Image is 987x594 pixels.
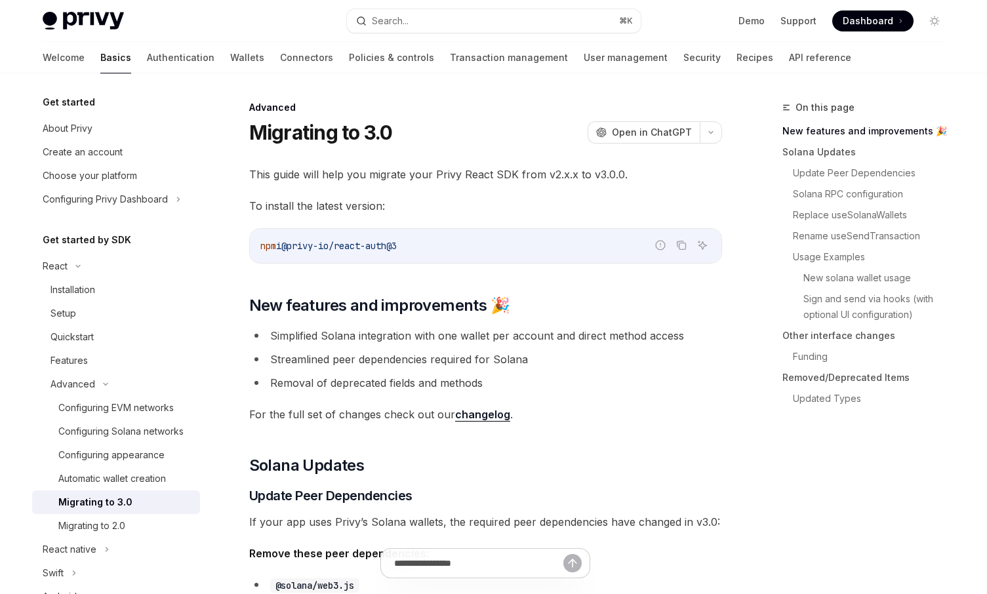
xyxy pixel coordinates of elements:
[58,447,165,463] div: Configuring appearance
[58,400,174,416] div: Configuring EVM networks
[32,490,200,514] a: Migrating to 3.0
[43,94,95,110] h5: Get started
[347,9,641,33] button: Search...⌘K
[32,164,200,188] a: Choose your platform
[780,14,816,28] a: Support
[249,197,722,215] span: To install the latest version:
[50,329,94,345] div: Quickstart
[32,140,200,164] a: Create an account
[249,513,722,531] span: If your app uses Privy’s Solana wallets, the required peer dependencies have changed in v3.0:
[249,295,510,316] span: New features and improvements 🎉
[58,471,166,486] div: Automatic wallet creation
[58,494,132,510] div: Migrating to 3.0
[843,14,893,28] span: Dashboard
[58,518,125,534] div: Migrating to 2.0
[50,306,76,321] div: Setup
[249,405,722,424] span: For the full set of changes check out our .
[43,144,123,160] div: Create an account
[793,226,956,247] a: Rename useSendTransaction
[43,258,68,274] div: React
[32,396,200,420] a: Configuring EVM networks
[43,12,124,30] img: light logo
[43,191,168,207] div: Configuring Privy Dashboard
[793,205,956,226] a: Replace useSolanaWallets
[32,514,200,538] a: Migrating to 2.0
[43,232,131,248] h5: Get started by SDK
[249,121,393,144] h1: Migrating to 3.0
[584,42,668,73] a: User management
[249,327,722,345] li: Simplified Solana integration with one wallet per account and direct method access
[673,237,690,254] button: Copy the contents from the code block
[793,346,956,367] a: Funding
[782,325,956,346] a: Other interface changes
[32,349,200,372] a: Features
[43,42,85,73] a: Welcome
[43,542,96,557] div: React native
[738,14,765,28] a: Demo
[280,42,333,73] a: Connectors
[230,42,264,73] a: Wallets
[924,10,945,31] button: Toggle dark mode
[782,121,956,142] a: New features and improvements 🎉
[43,565,64,581] div: Swift
[793,388,956,409] a: Updated Types
[32,443,200,467] a: Configuring appearance
[260,240,276,252] span: npm
[694,237,711,254] button: Ask AI
[281,240,397,252] span: @privy-io/react-auth@3
[832,10,914,31] a: Dashboard
[793,247,956,267] a: Usage Examples
[50,282,95,298] div: Installation
[782,367,956,388] a: Removed/Deprecated Items
[249,101,722,114] div: Advanced
[147,42,214,73] a: Authentication
[793,184,956,205] a: Solana RPC configuration
[803,267,956,288] a: New solana wallet usage
[32,302,200,325] a: Setup
[796,100,855,115] span: On this page
[683,42,721,73] a: Security
[276,240,281,252] span: i
[32,325,200,349] a: Quickstart
[58,424,184,439] div: Configuring Solana networks
[652,237,669,254] button: Report incorrect code
[32,467,200,490] a: Automatic wallet creation
[32,420,200,443] a: Configuring Solana networks
[32,117,200,140] a: About Privy
[455,408,510,422] a: changelog
[450,42,568,73] a: Transaction management
[43,121,92,136] div: About Privy
[249,350,722,368] li: Streamlined peer dependencies required for Solana
[803,288,956,325] a: Sign and send via hooks (with optional UI configuration)
[612,126,692,139] span: Open in ChatGPT
[789,42,851,73] a: API reference
[349,42,434,73] a: Policies & controls
[43,168,137,184] div: Choose your platform
[249,486,413,505] span: Update Peer Dependencies
[249,455,365,476] span: Solana Updates
[50,376,95,392] div: Advanced
[619,16,633,26] span: ⌘ K
[50,353,88,368] div: Features
[249,165,722,184] span: This guide will help you migrate your Privy React SDK from v2.x.x to v3.0.0.
[32,278,200,302] a: Installation
[588,121,700,144] button: Open in ChatGPT
[793,163,956,184] a: Update Peer Dependencies
[372,13,409,29] div: Search...
[249,374,722,392] li: Removal of deprecated fields and methods
[736,42,773,73] a: Recipes
[563,554,582,572] button: Send message
[782,142,956,163] a: Solana Updates
[100,42,131,73] a: Basics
